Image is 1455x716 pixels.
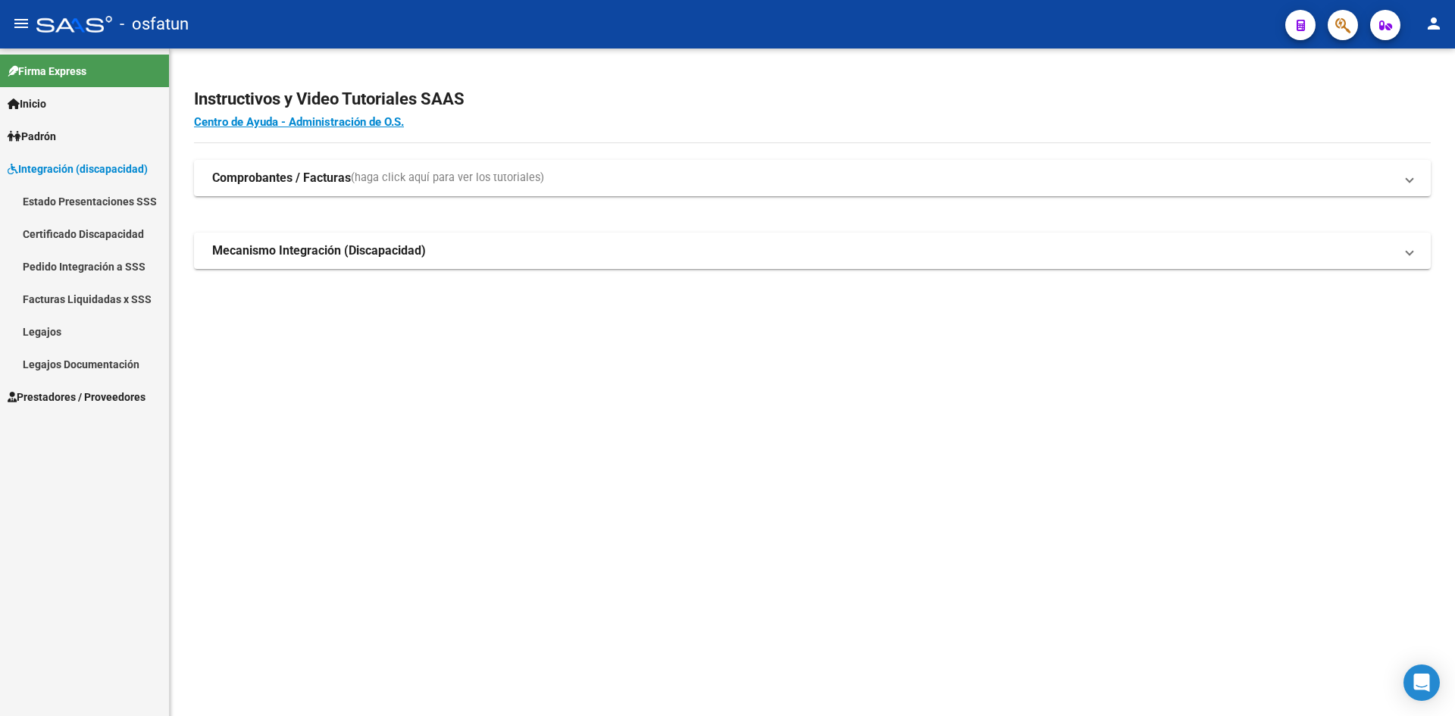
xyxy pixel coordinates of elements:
mat-icon: menu [12,14,30,33]
span: Padrón [8,128,56,145]
span: - osfatun [120,8,189,41]
span: Integración (discapacidad) [8,161,148,177]
strong: Mecanismo Integración (Discapacidad) [212,242,426,259]
mat-icon: person [1425,14,1443,33]
strong: Comprobantes / Facturas [212,170,351,186]
mat-expansion-panel-header: Comprobantes / Facturas(haga click aquí para ver los tutoriales) [194,160,1431,196]
a: Centro de Ayuda - Administración de O.S. [194,115,404,129]
span: Inicio [8,95,46,112]
div: Open Intercom Messenger [1403,664,1440,701]
span: Firma Express [8,63,86,80]
mat-expansion-panel-header: Mecanismo Integración (Discapacidad) [194,233,1431,269]
span: (haga click aquí para ver los tutoriales) [351,170,544,186]
span: Prestadores / Proveedores [8,389,145,405]
h2: Instructivos y Video Tutoriales SAAS [194,85,1431,114]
